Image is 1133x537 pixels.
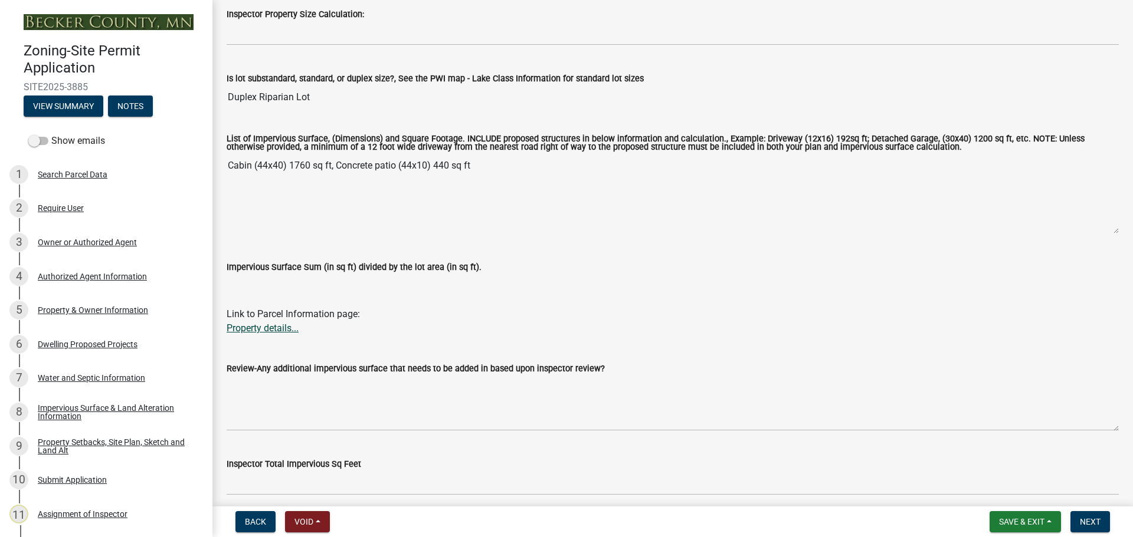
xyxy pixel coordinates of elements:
span: Next [1080,517,1101,526]
label: Review-Any additional impervious surface that needs to be added in based upon inspector review? [227,365,605,373]
span: Void [294,517,313,526]
div: 2 [9,199,28,218]
button: View Summary [24,95,103,117]
label: Inspector Total Impervious Sq Feet [227,460,361,469]
div: Property Setbacks, Site Plan, Sketch and Land Alt [38,438,194,454]
label: Show emails [28,134,105,148]
div: Search Parcel Data [38,170,107,179]
span: Save & Exit [999,517,1044,526]
label: List of Impervious Surface, (Dimensions) and Square Footage. INCLUDE proposed structures in below... [227,135,1119,152]
div: Water and Septic Information [38,374,145,382]
button: Notes [108,95,153,117]
button: Void [285,511,330,532]
div: 3 [9,233,28,252]
h4: Zoning-Site Permit Application [24,42,203,77]
wm-modal-confirm: Notes [108,102,153,111]
div: 1 [9,165,28,184]
div: Require User [38,204,84,212]
div: 4 [9,267,28,286]
img: Becker County, Minnesota [24,14,194,30]
div: Authorized Agent Information [38,272,147,281]
div: 5 [9,301,28,319]
div: 6 [9,335,28,354]
label: Inspector Property Size Calculation: [227,11,364,19]
button: Save & Exit [990,511,1061,532]
label: Impervious Surface Sum (in sq ft) divided by the lot area (in sq ft). [227,263,482,272]
div: 9 [9,437,28,456]
span: Back [245,517,266,526]
label: Is lot substandard, standard, or duplex size?, See the PWI map - Lake Class Information for stand... [227,75,644,83]
div: 7 [9,368,28,387]
button: Back [235,511,276,532]
div: Submit Application [38,476,107,484]
div: Owner or Authorized Agent [38,238,137,246]
div: Property & Owner Information [38,306,148,314]
div: 8 [9,403,28,421]
div: Link to Parcel Information page: [227,307,1119,335]
div: Dwelling Proposed Projects [38,340,137,348]
textarea: Cabin (44x40) 1760 sq ft, Concrete patio (44x10) 440 sq ft [227,154,1119,234]
wm-modal-confirm: Summary [24,102,103,111]
span: SITE2025-3885 [24,81,189,93]
button: Next [1070,511,1110,532]
a: Property details... [227,322,299,334]
div: Impervious Surface & Land Alteration Information [38,404,194,420]
div: 11 [9,505,28,523]
div: Assignment of Inspector [38,510,127,518]
div: 10 [9,470,28,489]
